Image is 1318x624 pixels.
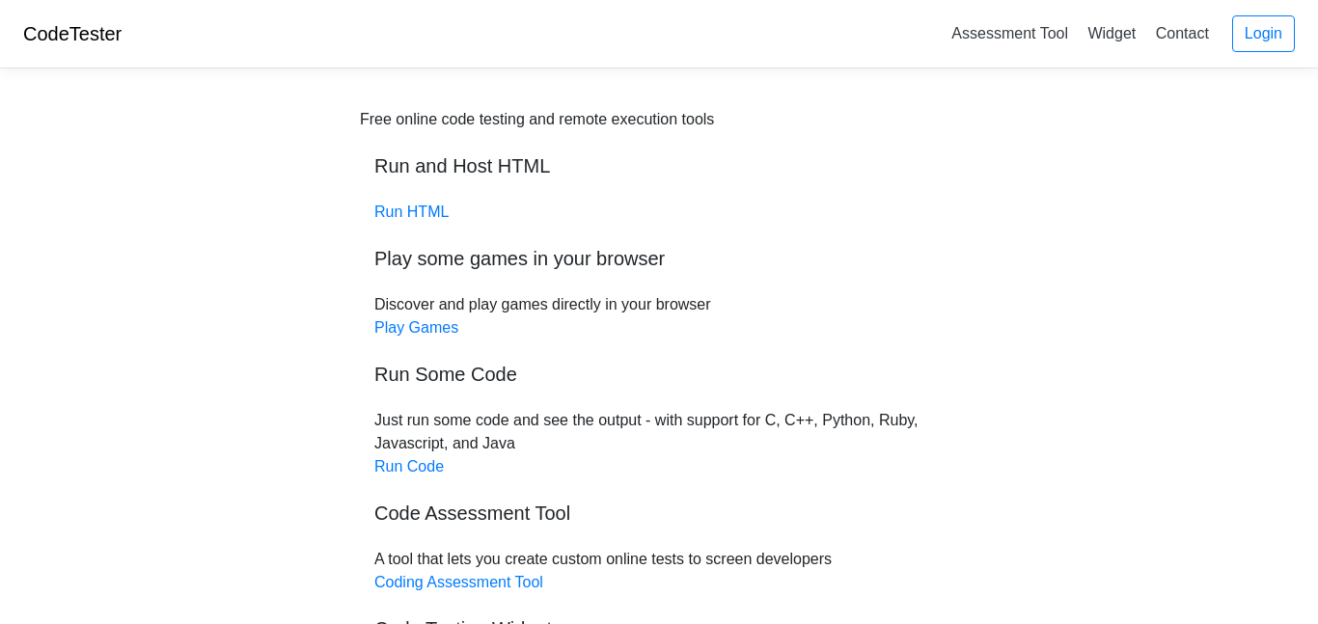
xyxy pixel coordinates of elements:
[360,108,714,131] div: Free online code testing and remote execution tools
[1232,15,1295,52] a: Login
[374,458,444,475] a: Run Code
[374,319,458,336] a: Play Games
[1080,17,1143,49] a: Widget
[1148,17,1217,49] a: Contact
[374,574,543,590] a: Coding Assessment Tool
[374,203,449,220] a: Run HTML
[374,154,944,177] h5: Run and Host HTML
[374,247,944,270] h5: Play some games in your browser
[374,363,944,386] h5: Run Some Code
[944,17,1076,49] a: Assessment Tool
[374,502,944,525] h5: Code Assessment Tool
[23,23,122,44] a: CodeTester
